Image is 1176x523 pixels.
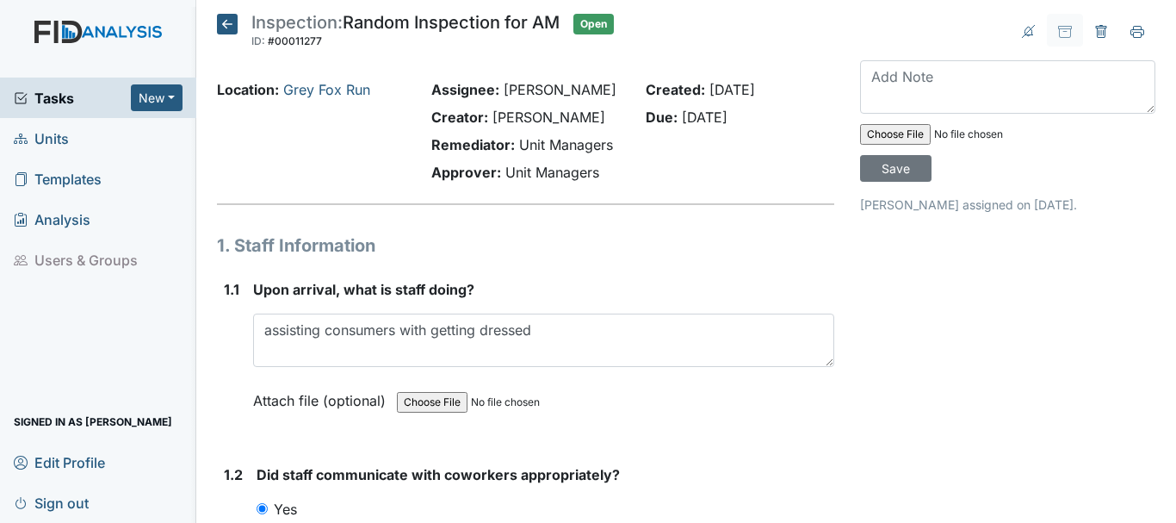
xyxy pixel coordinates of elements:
span: Signed in as [PERSON_NAME] [14,408,172,435]
span: Analysis [14,206,90,233]
label: 1.2 [224,464,243,485]
span: [DATE] [682,109,727,126]
span: Units [14,125,69,152]
span: Edit Profile [14,449,105,476]
input: Save [860,155,932,182]
span: Sign out [14,489,89,516]
p: [PERSON_NAME] assigned on [DATE]. [860,196,1155,214]
span: Inspection: [251,12,343,33]
span: Upon arrival, what is staff doing? [253,281,474,298]
label: Yes [274,499,297,520]
strong: Remediator: [431,136,515,153]
strong: Location: [217,81,279,98]
div: Random Inspection for AM [251,14,560,52]
span: Did staff communicate with coworkers appropriately? [257,466,620,483]
textarea: assisting consumers with getting dressed [253,314,834,367]
span: Templates [14,165,102,192]
label: Attach file (optional) [253,381,393,411]
a: Grey Fox Run [283,81,370,98]
strong: Assignee: [431,81,499,98]
input: Yes [257,503,268,514]
button: New [131,84,183,111]
strong: Creator: [431,109,488,126]
span: [DATE] [709,81,755,98]
a: Tasks [14,88,131,109]
span: Unit Managers [519,136,613,153]
strong: Approver: [431,164,501,181]
span: [PERSON_NAME] [504,81,616,98]
strong: Due: [646,109,678,126]
label: 1.1 [224,279,239,300]
span: #00011277 [268,34,322,47]
span: Unit Managers [505,164,599,181]
span: [PERSON_NAME] [492,109,605,126]
h1: 1. Staff Information [217,233,834,258]
span: ID: [251,34,265,47]
strong: Created: [646,81,705,98]
span: Open [573,14,614,34]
